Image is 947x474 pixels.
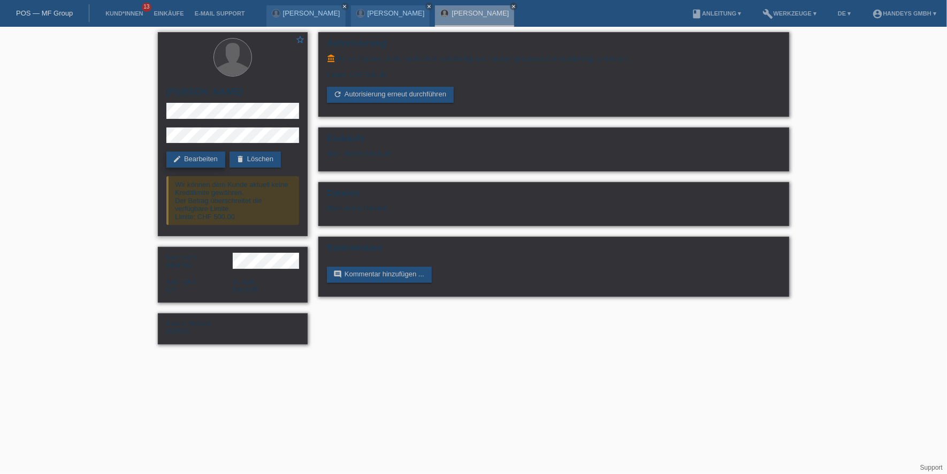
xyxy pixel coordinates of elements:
[230,152,281,168] a: deleteLöschen
[327,243,781,259] h2: Kommentare
[100,10,148,17] a: Kund*innen
[920,464,943,471] a: Support
[166,320,212,327] span: Externe Referenz
[327,54,781,63] div: Die verfügbare Limite reicht nicht vollständig aus, um den gesamten Einkaufsbetrag zu decken.
[142,3,151,12] span: 13
[189,10,250,17] a: E-Mail Support
[867,10,942,17] a: account_circleHandeys GmbH ▾
[16,9,73,17] a: POS — MF Group
[233,285,258,294] span: Deutsch
[833,10,856,17] a: DE ▾
[173,155,181,163] i: edit
[333,90,342,99] i: refresh
[327,133,781,149] h2: Einkäufe
[333,270,342,279] i: comment
[758,10,822,17] a: buildWerkzeuge ▾
[327,204,654,212] div: Noch keine Dateien
[341,3,349,10] a: close
[327,267,432,283] a: commentKommentar hinzufügen ...
[236,155,245,163] i: delete
[691,9,702,19] i: book
[327,38,781,54] h2: Autorisierung
[166,279,196,285] span: Nationalität
[327,54,335,63] i: account_balance
[327,87,454,103] a: refreshAutorisierung erneut durchführen
[233,279,255,285] span: Sprache
[686,10,746,17] a: bookAnleitung ▾
[295,35,305,44] i: star_border
[327,63,781,79] div: Limite: CHF 500.00
[452,9,509,17] a: [PERSON_NAME]
[166,176,299,225] div: Wir können dem Kunde aktuell keine Kreditlimite gewähren. Der Betrag überschreitet die verfügbare...
[148,10,189,17] a: Einkäufe
[166,87,299,103] h2: [PERSON_NAME]
[166,254,196,260] span: Geschlecht
[511,4,516,9] i: close
[166,319,233,335] div: DERYA
[166,285,177,294] span: Schweiz
[763,9,774,19] i: build
[872,9,883,19] i: account_circle
[283,9,340,17] a: [PERSON_NAME]
[295,35,305,46] a: star_border
[342,4,348,9] i: close
[368,9,425,17] a: [PERSON_NAME]
[327,149,781,165] div: Noch keine Einkäufe
[426,4,432,9] i: close
[166,253,233,269] div: Männlich
[166,152,225,168] a: editBearbeiten
[510,3,517,10] a: close
[327,188,781,204] h2: Dateien
[425,3,433,10] a: close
